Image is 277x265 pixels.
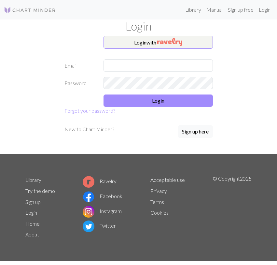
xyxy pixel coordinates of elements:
[178,125,213,138] button: Sign up here
[83,176,94,188] img: Ravelry logo
[157,38,182,46] img: Ravelry
[83,206,94,218] img: Instagram logo
[4,6,56,14] img: Logo
[25,231,39,237] a: About
[25,199,41,205] a: Sign up
[25,209,37,216] a: Login
[83,191,94,203] img: Facebook logo
[178,125,213,138] a: Sign up here
[83,221,94,232] img: Twitter logo
[61,59,100,72] label: Email
[213,175,252,240] p: © Copyright 2025
[150,188,167,194] a: Privacy
[25,177,41,183] a: Library
[150,209,169,216] a: Cookies
[104,36,213,49] button: Loginwith
[64,125,114,133] p: New to Chart Minder?
[83,178,117,184] a: Ravelry
[61,77,100,89] label: Password
[25,188,55,194] a: Try the demo
[183,3,204,16] a: Library
[64,107,115,114] a: Forgot your password?
[104,95,213,107] button: Login
[150,199,164,205] a: Terms
[204,3,225,16] a: Manual
[21,19,256,33] h1: Login
[83,222,116,229] a: Twitter
[150,177,185,183] a: Acceptable use
[83,208,122,214] a: Instagram
[256,3,273,16] a: Login
[83,193,122,199] a: Facebook
[225,3,256,16] a: Sign up free
[25,221,40,227] a: Home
